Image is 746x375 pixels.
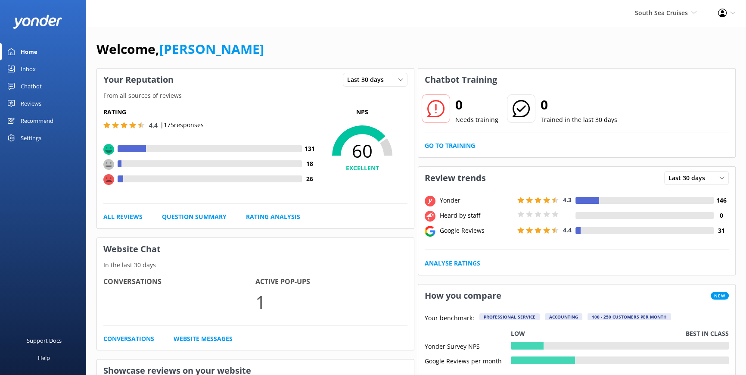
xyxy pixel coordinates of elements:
[587,313,671,320] div: 100 - 250 customers per month
[541,115,617,125] p: Trained in the last 30 days
[302,174,317,184] h4: 26
[21,95,41,112] div: Reviews
[103,212,143,222] a: All Reviews
[97,238,414,260] h3: Website Chat
[159,40,264,58] a: [PERSON_NAME]
[13,15,62,29] img: yonder-white-logo.png
[162,212,227,222] a: Question Summary
[149,121,158,129] span: 4.4
[438,211,515,220] div: Heard by staff
[160,120,204,130] p: | 175 responses
[711,292,729,300] span: New
[686,329,729,338] p: Best in class
[246,212,300,222] a: Rating Analysis
[27,332,62,349] div: Support Docs
[317,107,407,117] p: NPS
[425,141,475,150] a: Go to Training
[425,313,474,324] p: Your benchmark:
[38,349,50,366] div: Help
[96,39,264,59] h1: Welcome,
[438,226,515,235] div: Google Reviews
[455,94,498,115] h2: 0
[103,107,317,117] h5: Rating
[21,78,42,95] div: Chatbot
[302,144,317,153] h4: 131
[97,260,414,270] p: In the last 30 days
[103,276,255,287] h4: Conversations
[21,43,37,60] div: Home
[255,276,407,287] h4: Active Pop-ups
[563,226,572,234] span: 4.4
[545,313,582,320] div: Accounting
[302,159,317,169] h4: 18
[347,75,389,84] span: Last 30 days
[425,259,480,268] a: Analyse Ratings
[418,69,504,91] h3: Chatbot Training
[255,287,407,316] p: 1
[479,313,540,320] div: Professional Service
[455,115,498,125] p: Needs training
[714,226,729,235] h4: 31
[21,129,41,147] div: Settings
[425,342,511,350] div: Yonder Survey NPS
[635,9,688,17] span: South Sea Cruises
[97,69,180,91] h3: Your Reputation
[511,329,525,338] p: Low
[317,163,407,173] h4: EXCELLENT
[418,167,492,189] h3: Review trends
[317,140,407,162] span: 60
[668,173,710,183] span: Last 30 days
[174,334,233,344] a: Website Messages
[714,211,729,220] h4: 0
[97,91,414,100] p: From all sources of reviews
[418,284,508,307] h3: How you compare
[541,94,617,115] h2: 0
[714,196,729,205] h4: 146
[21,112,53,129] div: Recommend
[563,196,572,204] span: 4.3
[438,196,515,205] div: Yonder
[103,334,154,344] a: Conversations
[21,60,36,78] div: Inbox
[425,356,511,364] div: Google Reviews per month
